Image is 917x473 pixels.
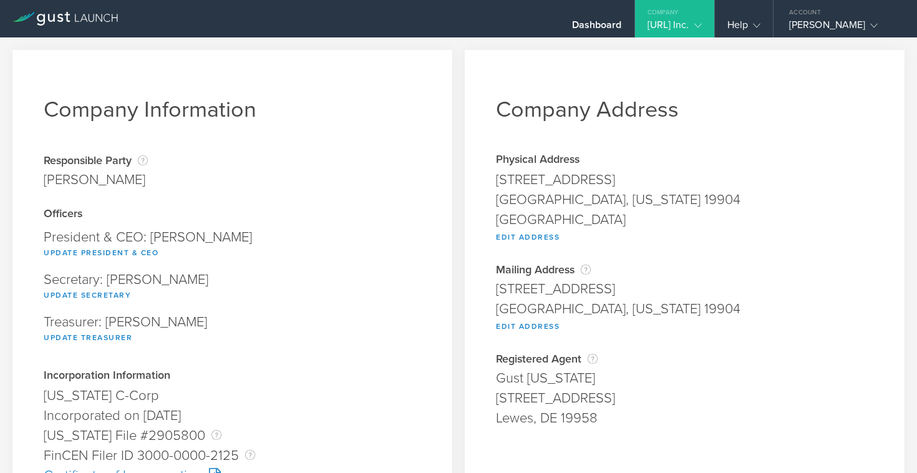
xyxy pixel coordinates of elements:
[496,408,873,428] div: Lewes, DE 19958
[496,279,873,299] div: [STREET_ADDRESS]
[44,370,421,383] div: Incorporation Information
[496,96,873,123] h1: Company Address
[44,386,421,406] div: [US_STATE] C-Corp
[648,19,702,37] div: [URL] Inc.
[44,288,131,303] button: Update Secretary
[496,353,873,365] div: Registered Agent
[496,319,560,334] button: Edit Address
[496,299,873,319] div: [GEOGRAPHIC_DATA], [US_STATE] 19904
[44,96,421,123] h1: Company Information
[496,388,873,408] div: [STREET_ADDRESS]
[727,19,760,37] div: Help
[496,230,560,245] button: Edit Address
[44,446,421,466] div: FinCEN Filer ID 3000-0000-2125
[44,309,421,351] div: Treasurer: [PERSON_NAME]
[789,19,895,37] div: [PERSON_NAME]
[496,263,873,276] div: Mailing Address
[44,208,421,221] div: Officers
[496,210,873,230] div: [GEOGRAPHIC_DATA]
[44,224,421,266] div: President & CEO: [PERSON_NAME]
[44,170,148,190] div: [PERSON_NAME]
[496,190,873,210] div: [GEOGRAPHIC_DATA], [US_STATE] 19904
[44,330,132,345] button: Update Treasurer
[44,154,148,167] div: Responsible Party
[44,406,421,426] div: Incorporated on [DATE]
[44,266,421,309] div: Secretary: [PERSON_NAME]
[496,368,873,388] div: Gust [US_STATE]
[572,19,622,37] div: Dashboard
[44,426,421,446] div: [US_STATE] File #2905800
[44,245,158,260] button: Update President & CEO
[496,170,873,190] div: [STREET_ADDRESS]
[496,154,873,167] div: Physical Address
